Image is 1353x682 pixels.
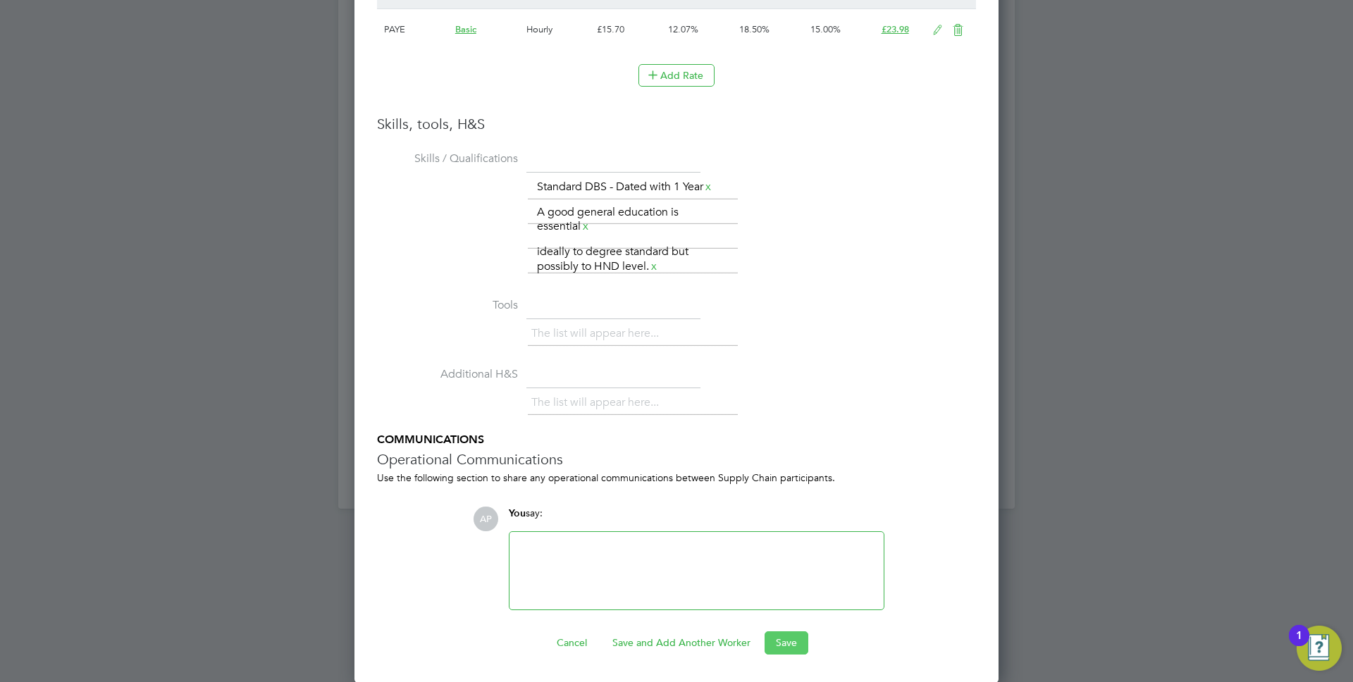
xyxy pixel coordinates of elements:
li: ideally to degree standard but possibly to HND level. [531,242,736,276]
a: x [703,178,713,196]
button: Save [765,631,808,654]
label: Skills / Qualifications [377,151,518,166]
h3: Operational Communications [377,450,976,469]
button: Open Resource Center, 1 new notification [1297,626,1342,671]
div: £15.70 [593,9,665,50]
li: The list will appear here... [531,393,665,412]
div: 1 [1296,635,1302,654]
a: x [649,257,659,275]
button: Cancel [545,631,598,654]
span: 15.00% [810,23,841,35]
a: x [581,217,591,235]
li: A good general education is essential [531,203,736,237]
li: The list will appear here... [531,324,665,343]
h5: COMMUNICATIONS [377,433,976,447]
h3: Skills, tools, H&S [377,115,976,133]
span: £23.98 [882,23,909,35]
li: Standard DBS - Dated with 1 Year [531,178,719,197]
span: 18.50% [739,23,770,35]
div: say: [509,507,884,531]
span: You [509,507,526,519]
span: 12.07% [668,23,698,35]
div: Use the following section to share any operational communications between Supply Chain participants. [377,471,976,484]
label: Tools [377,298,518,313]
button: Save and Add Another Worker [601,631,762,654]
label: Additional H&S [377,367,518,382]
span: Basic [455,23,476,35]
button: Add Rate [638,64,715,87]
span: AP [474,507,498,531]
div: Hourly [523,9,594,50]
div: PAYE [381,9,452,50]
